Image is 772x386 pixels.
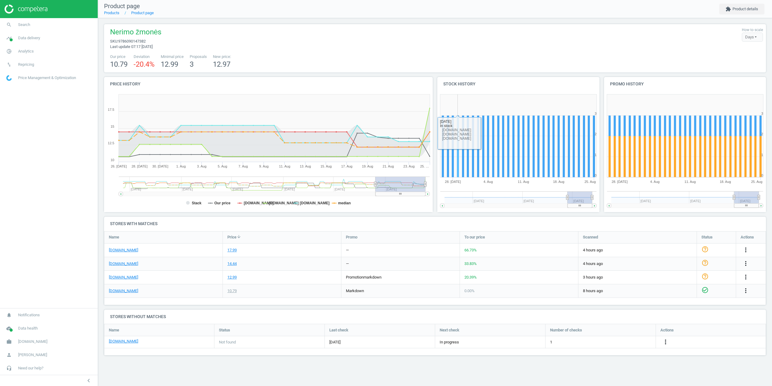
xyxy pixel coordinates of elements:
text: 1 [595,153,596,157]
span: markdown [346,289,364,293]
span: Last check [329,327,348,333]
tspan: 11. Aug [685,180,696,183]
a: Products [104,11,119,15]
span: sku : [110,39,118,43]
span: In progress [440,340,459,345]
text: 2 [761,132,763,136]
tspan: 17. Aug [341,164,352,168]
i: swap_vert [3,59,15,70]
tspan: 30. [DATE] [152,164,168,168]
tspan: 23. Aug [403,164,415,168]
tspan: 3. Aug [197,164,206,168]
text: 3 [595,112,596,115]
tspan: 4. Aug [483,180,493,183]
span: Repricing [18,62,34,67]
span: 10.79 [110,60,128,69]
h4: Stock history [437,77,600,91]
tspan: [DOMAIN_NAME] [300,201,330,205]
span: Number of checks [550,327,582,333]
tspan: 25. … [420,164,429,168]
div: — [346,261,349,266]
button: chevron_left [81,377,96,384]
h4: Stores with matches [104,217,766,231]
span: 9786090147382 [118,39,146,43]
tspan: 18. Aug [720,180,731,183]
span: 20.39 % [464,275,477,279]
span: Price [227,234,236,240]
text: 0 [761,174,763,177]
tspan: 26. [DATE] [111,164,127,168]
tspan: 1. Aug [176,164,186,168]
span: Status [219,327,230,333]
button: more_vert [742,246,749,254]
i: help_outline [701,246,709,253]
i: chevron_left [85,377,92,384]
i: arrow_downward [236,234,241,239]
i: more_vert [742,287,749,294]
tspan: 28. [DATE] [445,180,461,183]
tspan: 5. Aug [218,164,227,168]
text: 1 [761,153,763,157]
span: Proposals [190,54,207,59]
div: 17.99 [227,247,237,253]
span: Search [18,22,30,27]
tspan: 11. Aug [518,180,529,183]
tspan: 18. Aug [553,180,564,183]
i: help_outline [701,259,709,266]
text: 12.5 [108,141,114,145]
span: Notifications [18,312,40,318]
i: more_vert [742,273,749,281]
tspan: [DOMAIN_NAME] [269,201,299,205]
a: [DOMAIN_NAME] [109,275,138,280]
button: more_vert [662,338,669,346]
span: markdown [363,275,381,279]
span: Last update 07:17 [DATE] [110,44,153,49]
span: 3 hours ago [583,275,692,280]
span: 3 [190,60,194,69]
tspan: 25. Aug [584,180,596,183]
button: more_vert [742,260,749,268]
div: 12.99 [227,275,237,280]
span: 66.73 % [464,248,477,252]
div: Days [742,33,763,42]
tspan: Stack [192,201,201,205]
div: 10.79 [227,288,237,294]
tspan: median [338,201,351,205]
span: Price Management & Optimization [18,75,76,81]
span: Nerimo žmonės [110,27,161,39]
span: Deviation [134,54,155,59]
button: extensionProduct details [719,4,764,14]
span: 33.83 % [464,261,477,266]
i: cloud_done [3,323,15,334]
i: person [3,349,15,361]
button: more_vert [742,273,749,281]
i: search [3,19,15,30]
i: notifications [3,309,15,321]
span: [PERSON_NAME] [18,352,47,358]
span: To our price [464,234,485,240]
tspan: 25. Aug [751,180,762,183]
span: 4 hours ago [583,247,692,253]
i: help_outline [701,273,709,280]
div: 14.44 [227,261,237,266]
h4: Promo history [604,77,766,91]
span: promotion [346,275,363,279]
i: extension [726,6,731,12]
span: 12.97 [213,60,230,69]
span: Promo [346,234,357,240]
text: 10 [111,158,114,162]
i: timeline [3,32,15,44]
span: 1 [550,340,552,345]
a: [DOMAIN_NAME] [109,339,138,344]
span: Data health [18,326,38,331]
span: Actions [660,327,674,333]
img: ajHJNr6hYgQAAAAASUVORK5CYII= [5,5,47,14]
i: work [3,336,15,347]
tspan: Our price [214,201,231,205]
i: headset_mic [3,362,15,374]
span: Scanned [583,234,598,240]
span: 12.99 [161,60,178,69]
i: more_vert [742,246,749,254]
span: Name [109,234,119,240]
